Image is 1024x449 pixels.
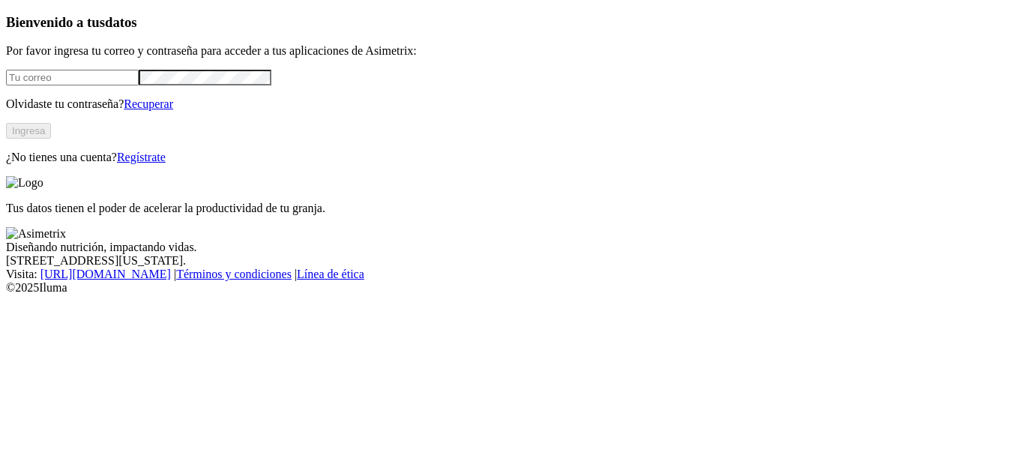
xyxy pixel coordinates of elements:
[6,281,1018,295] div: © 2025 Iluma
[6,227,66,241] img: Asimetrix
[6,254,1018,268] div: [STREET_ADDRESS][US_STATE].
[176,268,292,280] a: Términos y condiciones
[6,202,1018,215] p: Tus datos tienen el poder de acelerar la productividad de tu granja.
[117,151,166,163] a: Regístrate
[6,176,43,190] img: Logo
[6,70,139,85] input: Tu correo
[6,97,1018,111] p: Olvidaste tu contraseña?
[6,14,1018,31] h3: Bienvenido a tus
[105,14,137,30] span: datos
[6,241,1018,254] div: Diseñando nutrición, impactando vidas.
[6,44,1018,58] p: Por favor ingresa tu correo y contraseña para acceder a tus aplicaciones de Asimetrix:
[6,268,1018,281] div: Visita : | |
[40,268,171,280] a: [URL][DOMAIN_NAME]
[297,268,364,280] a: Línea de ética
[124,97,173,110] a: Recuperar
[6,151,1018,164] p: ¿No tienes una cuenta?
[6,123,51,139] button: Ingresa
